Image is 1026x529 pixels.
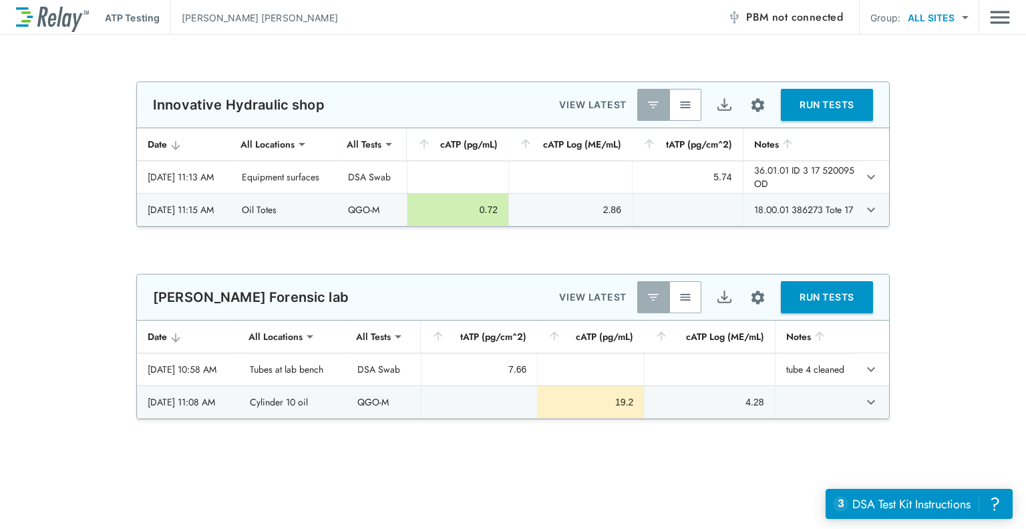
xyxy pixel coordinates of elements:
[16,3,89,32] img: LuminUltra Relay
[647,291,660,304] img: Latest
[418,203,498,216] div: 0.72
[655,329,763,345] div: cATP Log (ME/mL)
[716,289,733,306] img: Export Icon
[826,489,1013,519] iframe: Resource center
[148,363,228,376] div: [DATE] 10:58 AM
[432,363,527,376] div: 7.66
[754,136,847,152] div: Notes
[708,281,740,313] button: Export
[716,97,733,114] img: Export Icon
[643,136,732,152] div: tATP (pg/cm^2)
[347,353,420,385] td: DSA Swab
[519,136,621,152] div: cATP Log (ME/mL)
[708,89,740,121] button: Export
[559,289,627,305] p: VIEW LATEST
[337,161,407,193] td: DSA Swab
[137,128,889,226] table: sticky table
[772,9,843,25] span: not connected
[137,321,239,353] th: Date
[740,280,776,315] button: Site setup
[743,161,858,193] td: 36.01.01 ID 3 17 520095 OD
[239,323,312,350] div: All Locations
[548,395,633,409] div: 19.2
[743,194,858,226] td: 18.00.01 386273 Tote 17
[137,128,231,161] th: Date
[860,198,882,221] button: expand row
[749,97,766,114] img: Settings Icon
[347,323,400,350] div: All Tests
[239,386,347,418] td: Cylinder 10 oil
[749,289,766,306] img: Settings Icon
[417,136,498,152] div: cATP (pg/mL)
[231,161,337,193] td: Equipment surfaces
[746,8,843,27] span: PBM
[337,194,407,226] td: QGO-M
[727,11,741,24] img: Offline Icon
[148,203,220,216] div: [DATE] 11:15 AM
[781,89,873,121] button: RUN TESTS
[775,353,856,385] td: tube 4 cleaned
[740,87,776,123] button: Site setup
[548,329,633,345] div: cATP (pg/mL)
[347,386,420,418] td: QGO-M
[860,391,882,413] button: expand row
[679,98,692,112] img: View All
[786,329,845,345] div: Notes
[105,11,160,25] p: ATP Testing
[990,5,1010,30] button: Main menu
[239,353,347,385] td: Tubes at lab bench
[860,166,882,188] button: expand row
[148,170,220,184] div: [DATE] 11:13 AM
[231,194,337,226] td: Oil Totes
[781,281,873,313] button: RUN TESTS
[182,11,338,25] p: [PERSON_NAME] [PERSON_NAME]
[137,321,889,419] table: sticky table
[153,97,325,113] p: Innovative Hydraulic shop
[647,98,660,112] img: Latest
[990,5,1010,30] img: Drawer Icon
[655,395,763,409] div: 4.28
[643,170,732,184] div: 5.74
[337,131,391,158] div: All Tests
[432,329,527,345] div: tATP (pg/cm^2)
[231,131,304,158] div: All Locations
[153,289,349,305] p: [PERSON_NAME] Forensic lab
[722,4,848,31] button: PBM not connected
[860,358,882,381] button: expand row
[148,395,228,409] div: [DATE] 11:08 AM
[559,97,627,113] p: VIEW LATEST
[870,11,900,25] p: Group:
[679,291,692,304] img: View All
[520,203,621,216] div: 2.86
